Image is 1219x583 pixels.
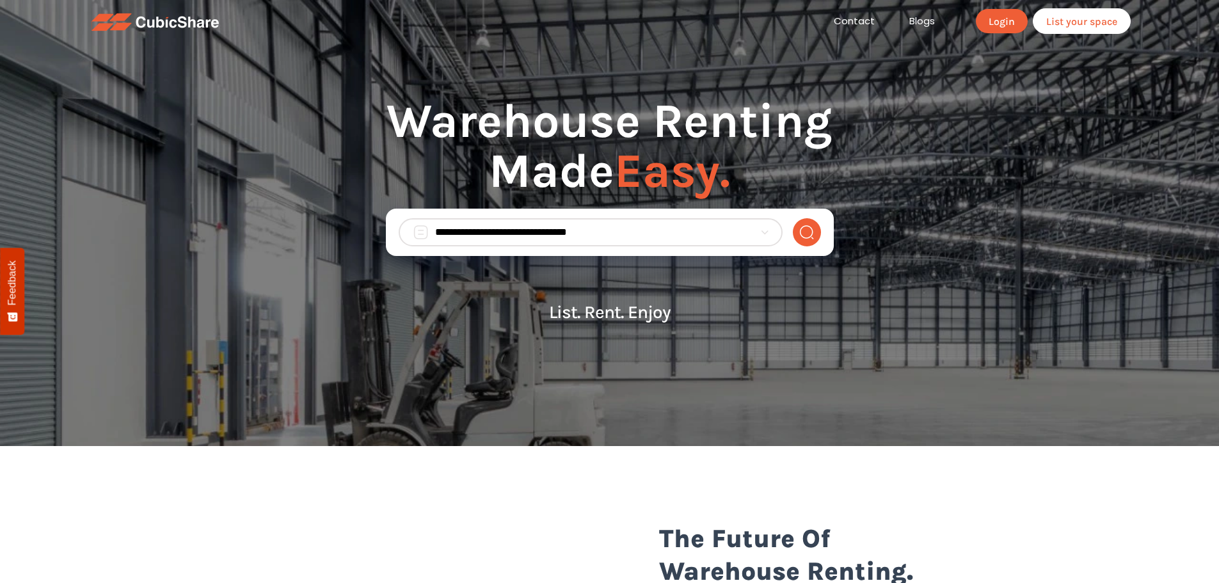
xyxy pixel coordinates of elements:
h1: Warehouse Renting Made [386,96,834,209]
img: search-normal.png [799,225,815,240]
p: List. Rent. Enjoy [386,302,834,322]
span: Feedback [6,260,18,305]
span: Easy. [614,143,730,199]
a: List your space [1033,8,1131,34]
a: Blogs [892,14,952,29]
a: Login [976,9,1028,33]
a: Contact [817,14,892,29]
img: search_box.png [413,225,429,240]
